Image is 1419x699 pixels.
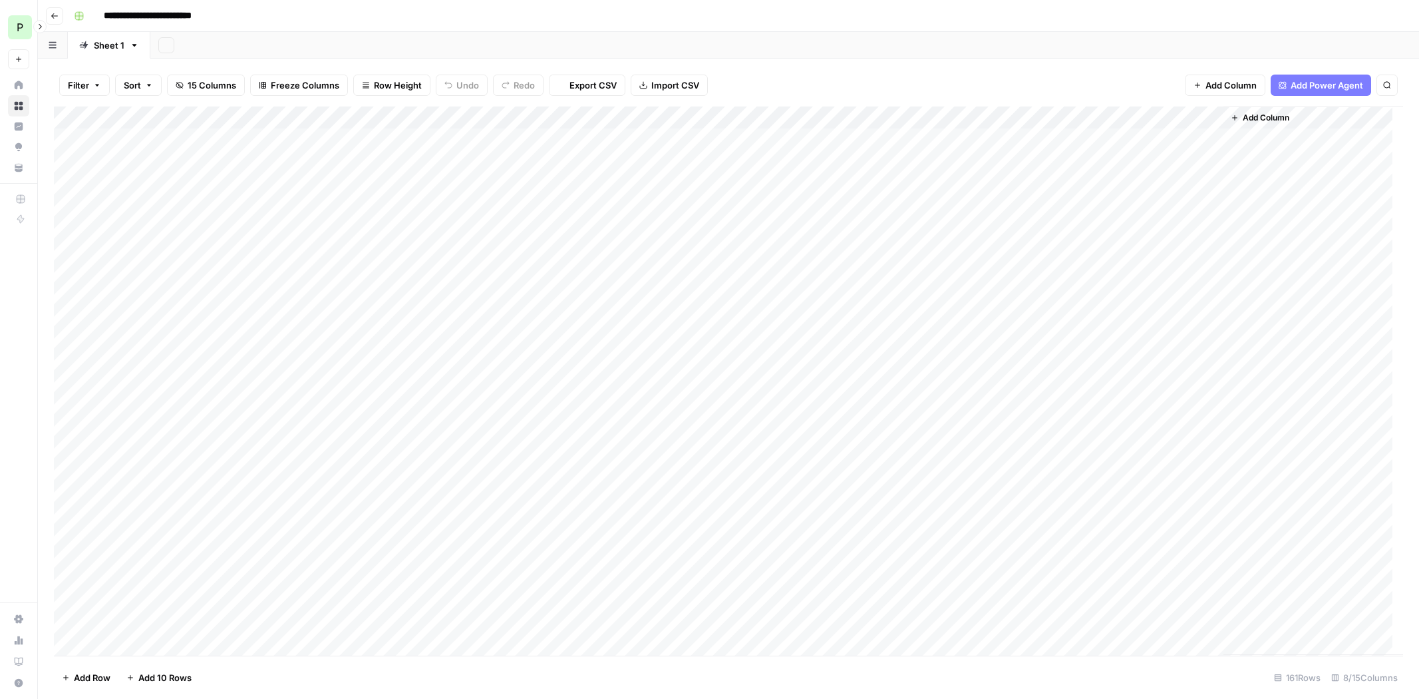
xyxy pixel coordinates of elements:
span: Freeze Columns [271,79,339,92]
button: Workspace: Paragon [8,11,29,44]
a: Browse [8,95,29,116]
button: Help + Support [8,672,29,694]
button: Redo [493,75,544,96]
span: Import CSV [651,79,699,92]
span: Redo [514,79,535,92]
a: Usage [8,630,29,651]
button: Undo [436,75,488,96]
a: Settings [8,608,29,630]
span: Row Height [374,79,422,92]
button: Row Height [353,75,430,96]
span: Filter [68,79,89,92]
span: Add Column [1243,112,1289,124]
button: Add Power Agent [1271,75,1371,96]
span: Sort [124,79,141,92]
button: Import CSV [631,75,708,96]
span: 15 Columns [188,79,236,92]
button: Add 10 Rows [118,667,200,688]
button: Add Row [54,667,118,688]
span: Add 10 Rows [138,671,192,684]
a: Your Data [8,157,29,178]
a: Home [8,75,29,96]
div: 161 Rows [1269,667,1326,688]
span: P [17,19,23,35]
span: Add Power Agent [1291,79,1363,92]
a: Learning Hub [8,651,29,672]
a: Sheet 1 [68,32,150,59]
button: Add Column [1225,109,1295,126]
a: Opportunities [8,136,29,158]
button: Export CSV [549,75,625,96]
button: Sort [115,75,162,96]
button: Add Column [1185,75,1265,96]
span: Export CSV [569,79,617,92]
button: Filter [59,75,110,96]
button: 15 Columns [167,75,245,96]
span: Add Column [1205,79,1257,92]
button: Freeze Columns [250,75,348,96]
div: 8/15 Columns [1326,667,1403,688]
span: Add Row [74,671,110,684]
span: Undo [456,79,479,92]
div: Sheet 1 [94,39,124,52]
a: Insights [8,116,29,137]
